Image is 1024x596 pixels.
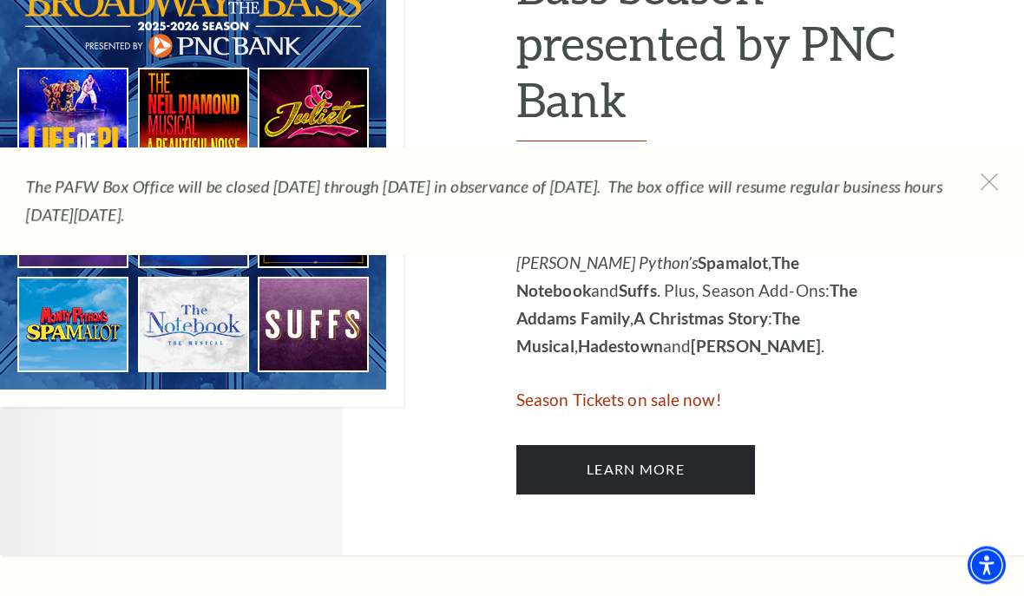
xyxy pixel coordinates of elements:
[633,309,768,329] strong: A Christmas Story
[516,281,857,329] strong: The Addams Family
[578,337,663,357] strong: Hadestown
[968,547,1006,585] div: Accessibility Menu
[516,253,799,301] strong: The Notebook
[516,446,755,494] a: Learn More 2025-2026 Broadway at the Bass Season presented by PNC Bank
[26,177,942,225] em: The PAFW Box Office will be closed [DATE] through [DATE] in observance of [DATE]. The box office ...
[698,253,768,273] strong: Spamalot
[516,253,698,273] em: [PERSON_NAME] Python’s
[516,167,911,361] p: This new season includes , , , , , , , and . Plus, Season Add-Ons: , : , and .
[619,281,657,301] strong: Suffs
[691,337,821,357] strong: [PERSON_NAME]
[516,309,801,357] strong: The Musical
[516,390,722,410] span: Season Tickets on sale now!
